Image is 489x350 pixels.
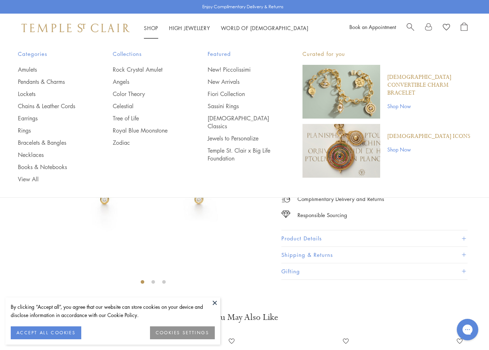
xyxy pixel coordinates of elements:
a: Shop Now [387,145,470,153]
a: Books & Notebooks [18,163,84,171]
a: Rings [18,126,84,134]
a: Amulets [18,66,84,73]
img: icon_sourcing.svg [281,211,290,218]
a: Zodiac [113,139,179,147]
a: Chains & Leather Cords [18,102,84,110]
button: ACCEPT ALL COOKIES [11,326,81,339]
a: Jewels to Personalize [208,134,274,142]
a: Necklaces [18,151,84,159]
span: Collections [113,49,179,58]
span: Categories [18,49,84,58]
button: Gifting [281,263,468,279]
a: Tree of Life [113,114,179,122]
a: [DEMOGRAPHIC_DATA] Icons [387,133,470,140]
a: Lockets [18,90,84,98]
a: Search [407,23,414,33]
a: ShopShop [144,24,158,32]
a: Bracelets & Bangles [18,139,84,147]
a: Pendants & Charms [18,78,84,86]
p: Complimentary Delivery and Returns [297,195,384,203]
a: High JewelleryHigh Jewellery [169,24,210,32]
iframe: Gorgias live chat messenger [453,316,482,343]
a: Color Theory [113,90,179,98]
a: Earrings [18,114,84,122]
a: Fiori Collection [208,90,274,98]
a: Royal Blue Moonstone [113,126,179,134]
a: Book an Appointment [349,23,396,30]
a: Rock Crystal Amulet [113,66,179,73]
a: Shop Now [387,102,471,110]
a: [DEMOGRAPHIC_DATA] Convertible Charm Bracelet [387,73,471,97]
p: Enjoy Complimentary Delivery & Returns [202,3,284,10]
button: COOKIES SETTINGS [150,326,215,339]
nav: Main navigation [144,24,309,33]
button: Product Details [281,230,468,246]
h3: You May Also Like [29,312,460,323]
a: New! Piccolissimi [208,66,274,73]
a: [DEMOGRAPHIC_DATA] Classics [208,114,274,130]
button: Shipping & Returns [281,247,468,263]
a: Temple St. Clair x Big Life Foundation [208,147,274,162]
a: Sassini Rings [208,102,274,110]
a: New Arrivals [208,78,274,86]
p: Curated for you [302,49,471,58]
a: World of [DEMOGRAPHIC_DATA]World of [DEMOGRAPHIC_DATA] [221,24,309,32]
div: By clicking “Accept all”, you agree that our website can store cookies on your device and disclos... [11,303,215,319]
div: Responsible Sourcing [297,211,347,220]
a: View Wishlist [443,23,450,33]
a: View All [18,175,84,183]
img: icon_delivery.svg [281,195,290,203]
a: Angels [113,78,179,86]
a: Celestial [113,102,179,110]
a: Open Shopping Bag [461,23,468,33]
span: Featured [208,49,274,58]
img: Temple St. Clair [21,24,130,32]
